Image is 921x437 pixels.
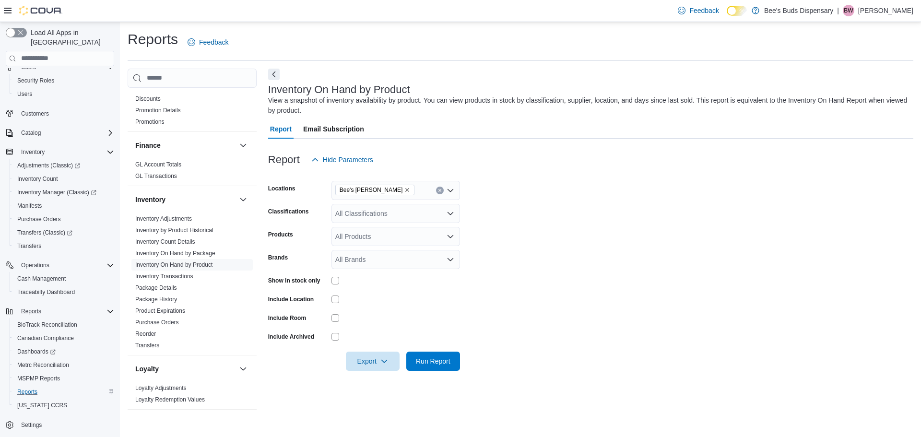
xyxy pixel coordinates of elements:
a: Dashboards [10,345,118,358]
span: Transfers (Classic) [13,227,114,238]
label: Classifications [268,208,309,215]
input: Dark Mode [727,6,747,16]
button: [US_STATE] CCRS [10,399,118,412]
span: Inventory On Hand by Package [135,249,215,257]
span: Bee's [PERSON_NAME] [340,185,403,195]
a: MSPMP Reports [13,373,64,384]
button: Open list of options [447,233,454,240]
span: Catalog [17,127,114,139]
a: Inventory Manager (Classic) [10,186,118,199]
a: Transfers (Classic) [13,227,76,238]
button: Export [346,352,400,371]
span: Inventory [17,146,114,158]
p: Bee's Buds Dispensary [764,5,833,16]
span: Report [270,119,292,139]
button: Catalog [2,126,118,140]
a: Inventory Adjustments [135,215,192,222]
label: Include Archived [268,333,314,341]
a: Loyalty Redemption Values [135,396,205,403]
span: Bee's Buds Wiggins [335,185,415,195]
span: Hide Parameters [323,155,373,165]
div: Discounts & Promotions [128,93,257,131]
a: Users [13,88,36,100]
span: Run Report [416,356,450,366]
a: Discounts [135,95,161,102]
a: Purchase Orders [13,213,65,225]
span: Users [13,88,114,100]
span: Transfers (Classic) [17,229,72,236]
span: Canadian Compliance [17,334,74,342]
span: Reports [17,388,37,396]
button: Cash Management [10,272,118,285]
a: Adjustments (Classic) [10,159,118,172]
a: Inventory Count Details [135,238,195,245]
button: Settings [2,418,118,432]
button: Inventory Count [10,172,118,186]
span: Cash Management [13,273,114,284]
span: BioTrack Reconciliation [17,321,77,329]
a: BioTrack Reconciliation [13,319,81,331]
span: Settings [17,419,114,431]
a: Promotions [135,118,165,125]
span: Export [352,352,394,371]
span: Discounts [135,95,161,103]
a: [US_STATE] CCRS [13,400,71,411]
span: GL Account Totals [135,161,181,168]
a: Loyalty Adjustments [135,385,187,391]
span: Reorder [135,330,156,338]
label: Products [268,231,293,238]
button: Reports [17,306,45,317]
span: Feedback [689,6,719,15]
a: Inventory by Product Historical [135,227,213,234]
h3: Inventory On Hand by Product [268,84,410,95]
span: Security Roles [13,75,114,86]
span: Product Expirations [135,307,185,315]
span: Reports [13,386,114,398]
button: Catalog [17,127,45,139]
span: Purchase Orders [17,215,61,223]
a: Package History [135,296,177,303]
span: MSPMP Reports [17,375,60,382]
label: Locations [268,185,295,192]
span: Inventory [21,148,45,156]
span: Adjustments (Classic) [17,162,80,169]
a: Adjustments (Classic) [13,160,84,171]
span: Inventory by Product Historical [135,226,213,234]
span: Manifests [17,202,42,210]
button: Reports [10,385,118,399]
span: Traceabilty Dashboard [13,286,114,298]
span: Package Details [135,284,177,292]
button: BioTrack Reconciliation [10,318,118,331]
button: Remove Bee's Buds Wiggins from selection in this group [404,187,410,193]
span: Customers [17,107,114,119]
span: Transfers [135,342,159,349]
span: Operations [17,260,114,271]
button: Users [10,87,118,101]
a: Canadian Compliance [13,332,78,344]
a: Transfers [135,342,159,349]
button: Loyalty [237,363,249,375]
h3: Finance [135,141,161,150]
span: Inventory Count [13,173,114,185]
img: Cova [19,6,62,15]
a: Inventory On Hand by Product [135,261,213,268]
button: Open list of options [447,187,454,194]
span: Inventory Count Details [135,238,195,246]
a: Inventory Count [13,173,62,185]
p: [PERSON_NAME] [858,5,913,16]
span: Settings [21,421,42,429]
button: Metrc Reconciliation [10,358,118,372]
a: Transfers (Classic) [10,226,118,239]
span: Customers [21,110,49,118]
div: Inventory [128,213,257,355]
a: Reorder [135,331,156,337]
button: Run Report [406,352,460,371]
a: Package Details [135,284,177,291]
label: Show in stock only [268,277,320,284]
span: Email Subscription [303,119,364,139]
span: Inventory Manager (Classic) [17,189,96,196]
button: Manifests [10,199,118,213]
button: Open list of options [447,210,454,217]
span: Metrc Reconciliation [17,361,69,369]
